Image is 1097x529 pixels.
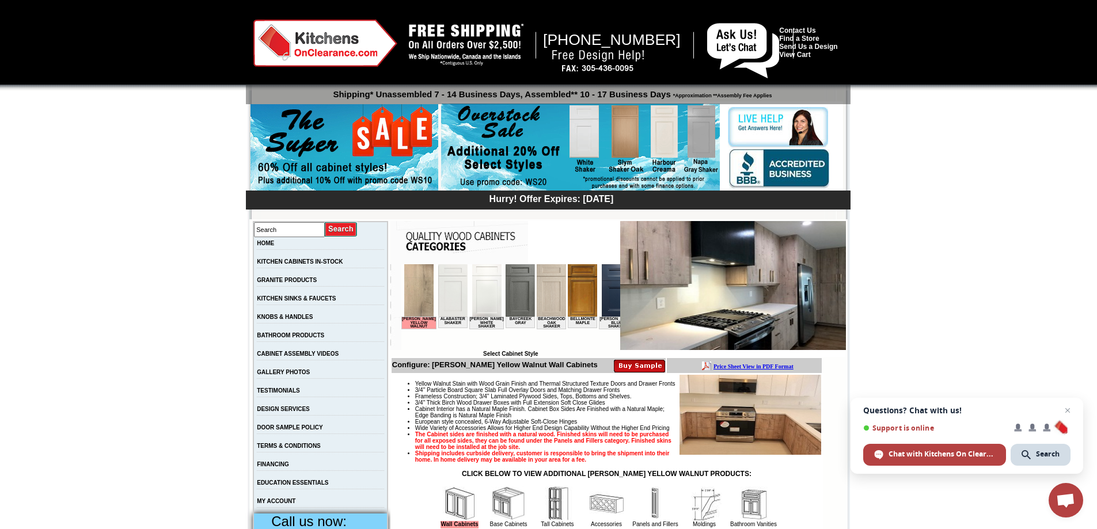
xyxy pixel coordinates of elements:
a: View Cart [779,51,810,59]
img: Tall Cabinets [540,486,575,521]
strong: Shipping includes curbside delivery, customer is responsible to bring the shipment into their hom... [415,450,670,463]
a: KITCHEN SINKS & FAUCETS [257,295,336,302]
a: Price Sheet View in PDF Format [13,2,93,12]
div: Search [1011,444,1071,466]
a: Bathroom Vanities [730,521,777,527]
div: Open chat [1049,483,1083,517]
span: [PHONE_NUMBER] [543,31,681,48]
b: Select Cabinet Style [483,351,538,357]
a: TERMS & CONDITIONS [257,443,321,449]
strong: CLICK BELOW TO VIEW ADDITIONAL [PERSON_NAME] YELLOW WALNUT PRODUCTS: [462,470,751,478]
span: European style concealed, 6-Way Adjustable Soft-Close Hinges [415,418,577,425]
span: Questions? Chat with us! [863,406,1071,415]
a: BATHROOM PRODUCTS [257,332,324,338]
span: Frameless Construction; 3/4" Laminated Plywood Sides, Tops, Bottoms and Shelves. [415,393,632,399]
a: Accessories [591,521,622,527]
img: Kitchens on Clearance Logo [253,20,397,67]
img: Base Cabinets [491,486,526,521]
a: HOME [257,240,274,246]
p: Shipping* Unassembled 7 - 14 Business Days, Assembled** 10 - 17 Business Days [252,84,851,99]
img: Wall Cabinets [442,486,477,521]
a: Base Cabinets [489,521,527,527]
a: FINANCING [257,461,289,467]
span: Yellow Walnut Stain with Wood Grain Finish and Thermal Structured Texture Doors and Drawer Fronts [415,380,675,387]
a: KNOBS & HANDLES [257,314,313,320]
a: Contact Us [779,26,815,35]
span: Close chat [1061,404,1075,417]
b: Price Sheet View in PDF Format [13,5,93,11]
a: TESTIMONIALS [257,387,299,394]
a: Panels and Fillers [632,521,678,527]
a: DESIGN SERVICES [257,406,310,412]
img: Moldings [687,486,722,521]
img: Altmann Yellow Walnut [620,221,846,350]
img: Panels and Fillers [638,486,673,521]
img: pdf.png [2,3,11,12]
img: Bathroom Vanities [736,486,770,521]
iframe: Browser incompatible [401,264,620,351]
a: EDUCATION ESSENTIALS [257,479,328,486]
a: MY ACCOUNT [257,498,295,504]
div: Chat with Kitchens On Clearance [863,444,1006,466]
span: Wide Variety of Accessories Allows for Higher End Design Capability Without the Higher End Pricing [415,425,670,431]
a: CABINET ASSEMBLY VIDEOS [257,351,339,357]
span: Cabinet Interior has a Natural Maple Finish. Cabinet Box Sides Are Finished with a Natural Maple;... [415,406,665,418]
a: KITCHEN CABINETS IN-STOCK [257,258,343,265]
img: Product Image [680,375,821,455]
td: [PERSON_NAME] Blue Shaker [198,52,233,65]
span: 3/4" Particle Board Square Slab Full Overlay Doors and Matching Drawer Fronts [415,387,620,393]
b: Configure: [PERSON_NAME] Yellow Walnut Wall Cabinets [392,360,598,369]
input: Submit [325,222,358,237]
a: DOOR SAMPLE POLICY [257,424,322,431]
a: Send Us a Design [779,43,837,51]
span: 3/4" Thick Birch Wood Drawer Boxes with Full Extension Soft Close Glides [415,399,605,406]
a: Moldings [693,521,716,527]
span: Search [1036,449,1060,459]
div: Hurry! Offer Expires: [DATE] [252,192,851,204]
a: Tall Cabinets [541,521,574,527]
a: Find a Store [779,35,819,43]
span: Call us now: [271,513,347,529]
a: GALLERY PHOTOS [257,369,310,375]
strong: The Cabinet sides are finished with a natural wood. Finished skins will need to be purchased for ... [415,431,671,450]
span: Chat with Kitchens On Clearance [889,449,995,459]
a: Wall Cabinets [441,521,478,528]
span: Support is online [863,424,1006,432]
img: Accessories [589,486,624,521]
a: GRANITE PRODUCTS [257,277,317,283]
span: *Approximation **Assembly Fee Applies [671,90,772,98]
